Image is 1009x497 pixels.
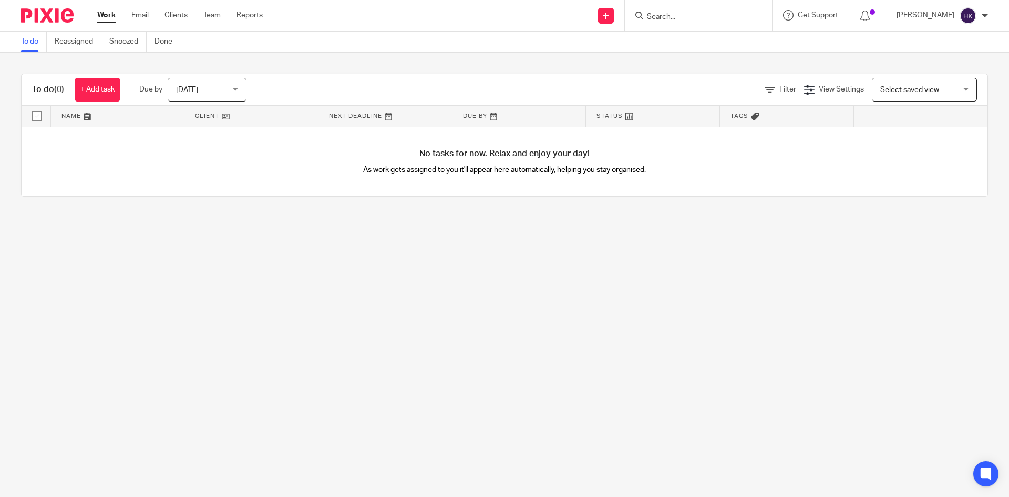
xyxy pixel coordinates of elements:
p: As work gets assigned to you it'll appear here automatically, helping you stay organised. [263,165,746,175]
a: Work [97,10,116,21]
a: To do [21,32,47,52]
a: Reassigned [55,32,101,52]
span: Tags [730,113,748,119]
a: + Add task [75,78,120,102]
span: [DATE] [176,86,198,94]
span: (0) [54,85,64,94]
input: Search [646,13,740,22]
a: Reports [236,10,263,21]
img: Pixie [21,8,74,23]
h1: To do [32,84,64,95]
span: Get Support [798,12,838,19]
p: Due by [139,84,162,95]
img: svg%3E [960,7,976,24]
span: Filter [779,86,796,93]
p: [PERSON_NAME] [897,10,954,21]
h4: No tasks for now. Relax and enjoy your day! [22,148,987,159]
span: View Settings [819,86,864,93]
span: Select saved view [880,86,939,94]
a: Done [155,32,180,52]
a: Snoozed [109,32,147,52]
a: Clients [164,10,188,21]
a: Email [131,10,149,21]
a: Team [203,10,221,21]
